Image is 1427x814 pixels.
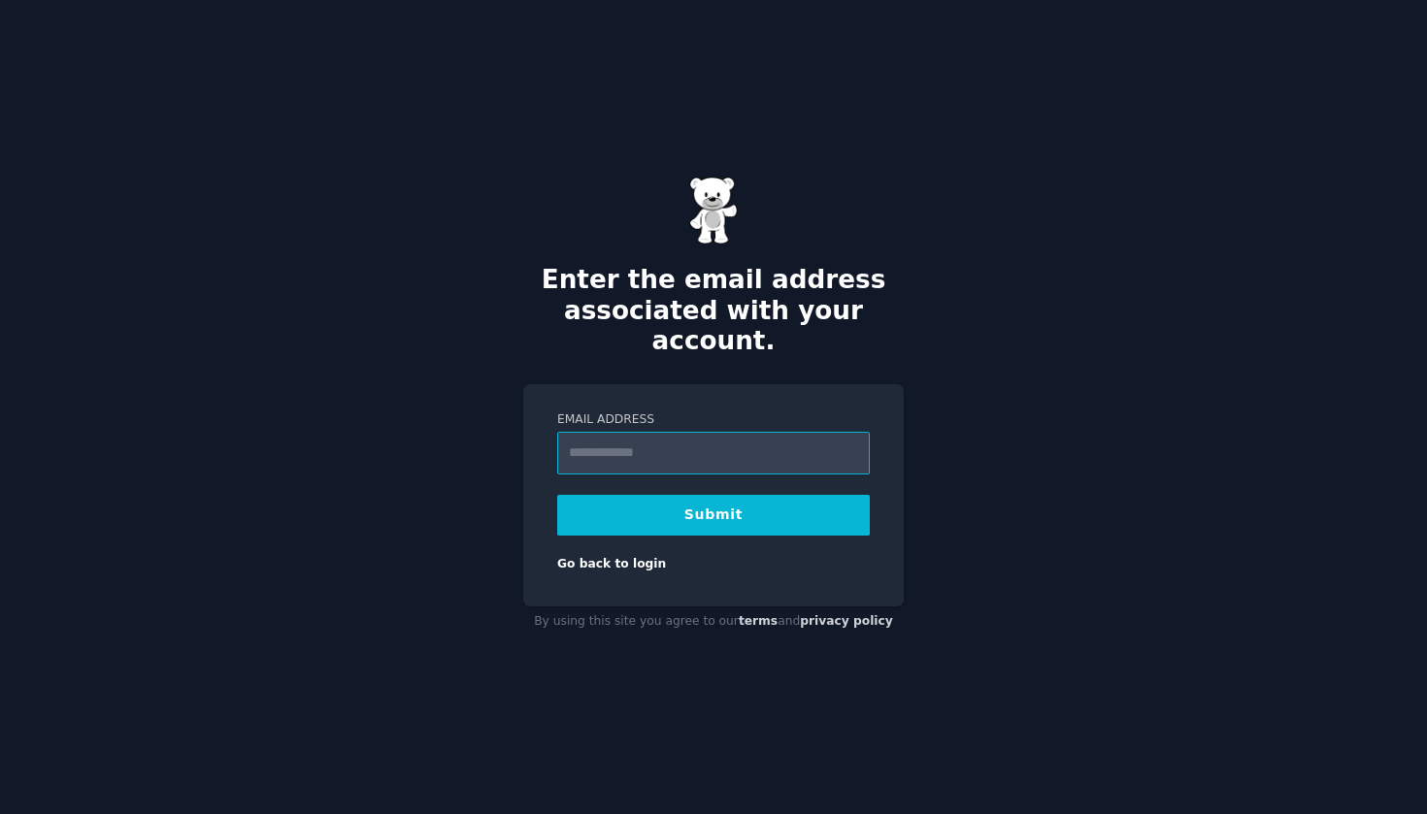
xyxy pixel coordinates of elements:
label: Email Address [557,411,870,429]
a: privacy policy [800,614,893,628]
h2: Enter the email address associated with your account. [523,265,904,357]
div: By using this site you agree to our and [523,606,904,637]
a: Go back to login [557,557,666,570]
a: terms [739,614,778,628]
img: Gummy Bear [689,177,738,244]
button: Submit [557,495,870,536]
